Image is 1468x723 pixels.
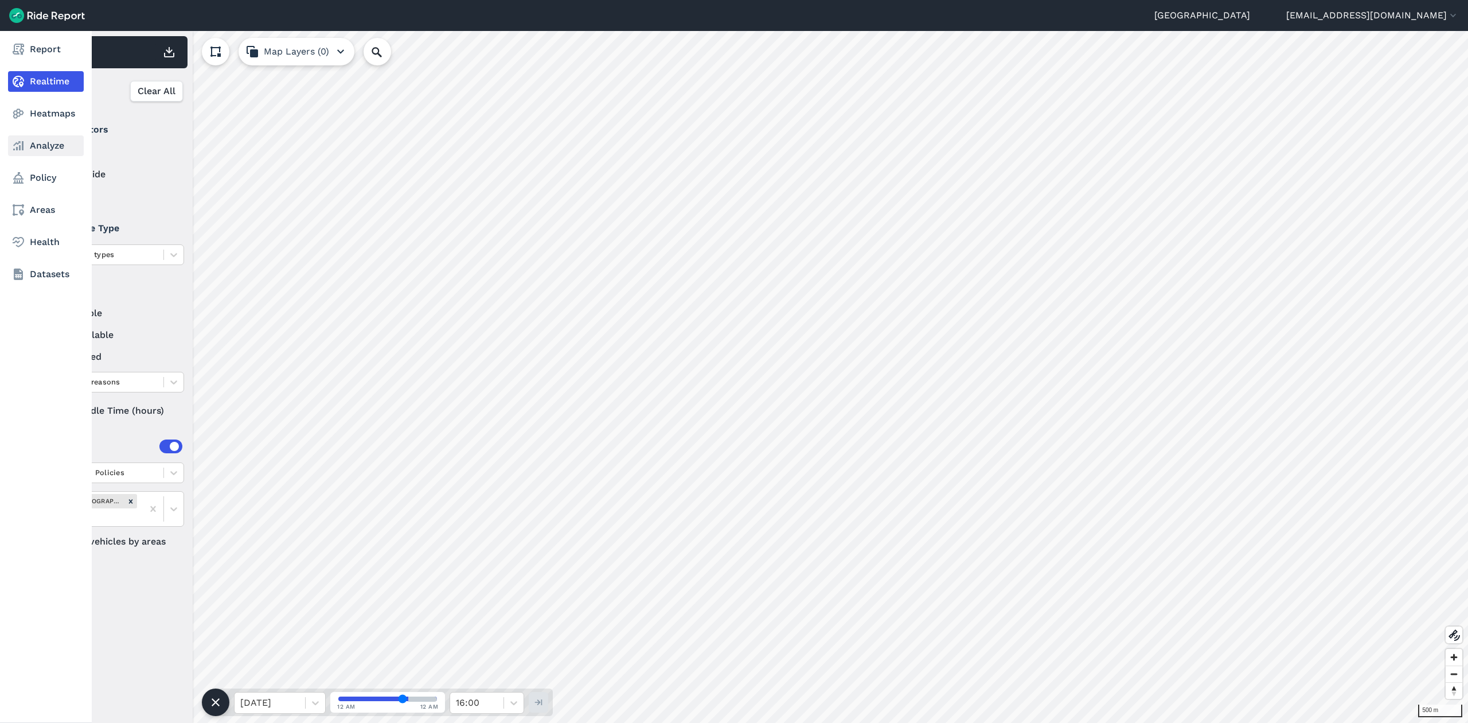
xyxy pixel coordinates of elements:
[239,38,354,65] button: Map Layers (0)
[8,71,84,92] a: Realtime
[46,430,182,462] summary: Areas
[62,440,182,453] div: Areas
[8,39,84,60] a: Report
[46,168,184,181] label: HelloRide
[46,535,184,549] label: Filter vehicles by areas
[42,73,188,109] div: Filter
[1154,9,1250,22] a: [GEOGRAPHIC_DATA]
[138,84,175,98] span: Clear All
[8,264,84,285] a: Datasets
[1446,649,1462,666] button: Zoom in
[46,189,184,203] label: Lime
[8,200,84,220] a: Areas
[124,494,137,508] div: Remove City of Sydney LGA
[46,350,184,364] label: reserved
[46,306,184,320] label: available
[1418,705,1462,717] div: 500 m
[9,8,85,23] img: Ride Report
[8,135,84,156] a: Analyze
[8,103,84,124] a: Heatmaps
[1446,666,1462,682] button: Zoom out
[130,81,183,102] button: Clear All
[46,274,182,306] summary: Status
[37,31,1468,723] canvas: Map
[8,168,84,188] a: Policy
[46,146,184,160] label: Ario
[46,328,184,342] label: unavailable
[8,232,84,252] a: Health
[1286,9,1459,22] button: [EMAIL_ADDRESS][DOMAIN_NAME]
[46,114,182,146] summary: Operators
[1446,682,1462,699] button: Reset bearing to north
[46,212,182,244] summary: Vehicle Type
[337,702,356,711] span: 12 AM
[420,702,439,711] span: 12 AM
[364,38,409,65] input: Search Location or Vehicles
[46,401,184,421] div: Idle Time (hours)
